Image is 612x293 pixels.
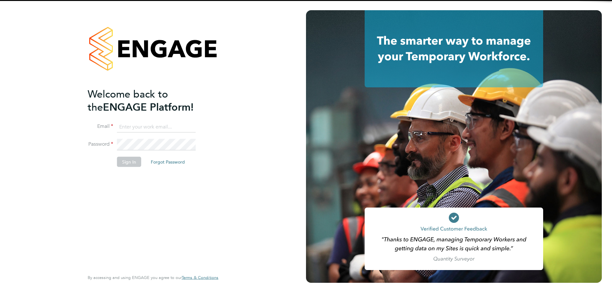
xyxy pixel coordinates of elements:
button: Forgot Password [146,157,190,167]
h2: ENGAGE Platform! [88,87,212,114]
span: Welcome back to the [88,88,168,113]
label: Email [88,123,113,130]
label: Password [88,141,113,148]
span: By accessing and using ENGAGE you agree to our [88,275,218,280]
a: Terms & Conditions [182,275,218,280]
input: Enter your work email... [117,121,196,133]
button: Sign In [117,157,141,167]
